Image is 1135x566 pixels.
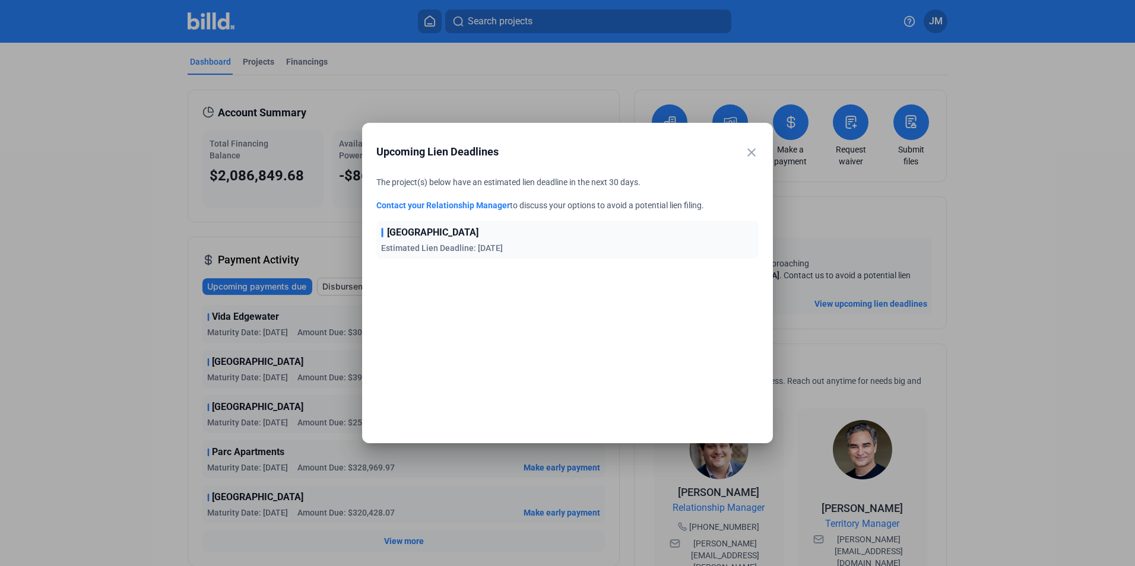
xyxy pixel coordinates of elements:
span: to discuss your options to avoid a potential lien filing. [510,201,704,210]
span: The project(s) below have an estimated lien deadline in the next 30 days. [376,177,641,187]
span: Upcoming Lien Deadlines [376,144,729,160]
mat-icon: close [744,145,759,160]
a: Contact your Relationship Manager [376,201,510,210]
span: Estimated Lien Deadline: [DATE] [381,243,503,253]
span: [GEOGRAPHIC_DATA] [387,225,478,240]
